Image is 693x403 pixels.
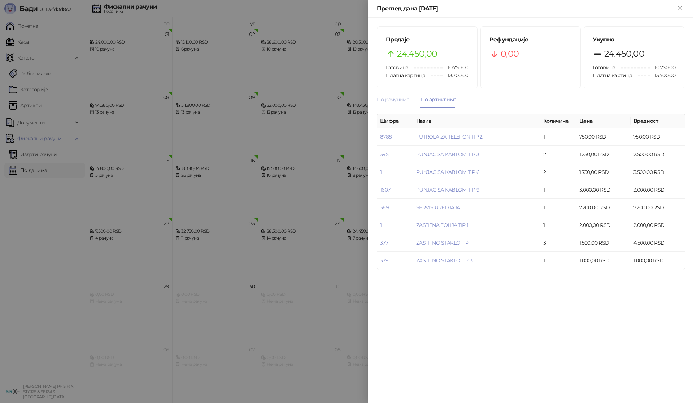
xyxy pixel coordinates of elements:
[540,216,576,234] td: 1
[416,222,468,228] a: ZASTITNA FOLIJA TIP 1
[576,216,631,234] td: 2.000,00 RSD
[631,128,685,146] td: 750,00 RSD
[540,114,576,128] th: Количина
[416,187,479,193] a: PUNJAC SA KABLOM TIP 9
[380,151,388,158] a: 395
[540,128,576,146] td: 1
[676,4,684,13] button: Close
[593,64,615,71] span: Готовина
[631,146,685,163] td: 2.500,00 RSD
[631,163,685,181] td: 3.500,00 RSD
[593,35,675,44] h5: Укупно
[576,146,631,163] td: 1.250,00 RSD
[631,114,685,128] th: Вредност
[576,163,631,181] td: 1.750,00 RSD
[540,146,576,163] td: 2
[576,114,631,128] th: Цена
[416,169,479,175] a: PUNJAC SA KABLOM TIP 6
[540,252,576,270] td: 1
[540,199,576,216] td: 1
[576,252,631,270] td: 1.000,00 RSD
[377,4,676,13] div: Преглед дана [DATE]
[416,151,479,158] a: PUNJAC SA KABLOM TIP 3
[386,64,408,71] span: Готовина
[413,114,540,128] th: Назив
[380,240,388,246] a: 377
[377,96,409,104] div: По рачунима
[380,204,389,211] a: 369
[593,72,632,79] span: Платна картица
[443,63,468,71] span: 10.750,00
[501,47,519,61] span: 0,00
[540,234,576,252] td: 3
[604,47,644,61] span: 24.450,00
[416,204,460,211] a: SERVIS UREDJAJA
[576,199,631,216] td: 7.200,00 RSD
[631,199,685,216] td: 7.200,00 RSD
[377,114,413,128] th: Шифра
[416,257,473,264] a: ZASTITNO STAKLO TIP 3
[380,133,392,140] a: 8788
[380,222,382,228] a: 1
[631,216,685,234] td: 2.000,00 RSD
[380,257,388,264] a: 379
[576,128,631,146] td: 750,00 RSD
[380,187,390,193] a: 1607
[631,234,685,252] td: 4.500,00 RSD
[489,35,572,44] h5: Рефундације
[443,71,468,79] span: 13.700,00
[416,240,472,246] a: ZASTITNO STAKLO TIP 1
[386,35,468,44] h5: Продаје
[576,234,631,252] td: 1.500,00 RSD
[421,96,456,104] div: По артиклима
[576,181,631,199] td: 3.000,00 RSD
[540,181,576,199] td: 1
[631,181,685,199] td: 3.000,00 RSD
[416,133,483,140] a: FUTROLA ZA TELEFON TIP 2
[650,71,675,79] span: 13.700,00
[631,252,685,270] td: 1.000,00 RSD
[386,72,425,79] span: Платна картица
[650,63,675,71] span: 10.750,00
[540,163,576,181] td: 2
[397,47,437,61] span: 24.450,00
[380,169,382,175] a: 1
